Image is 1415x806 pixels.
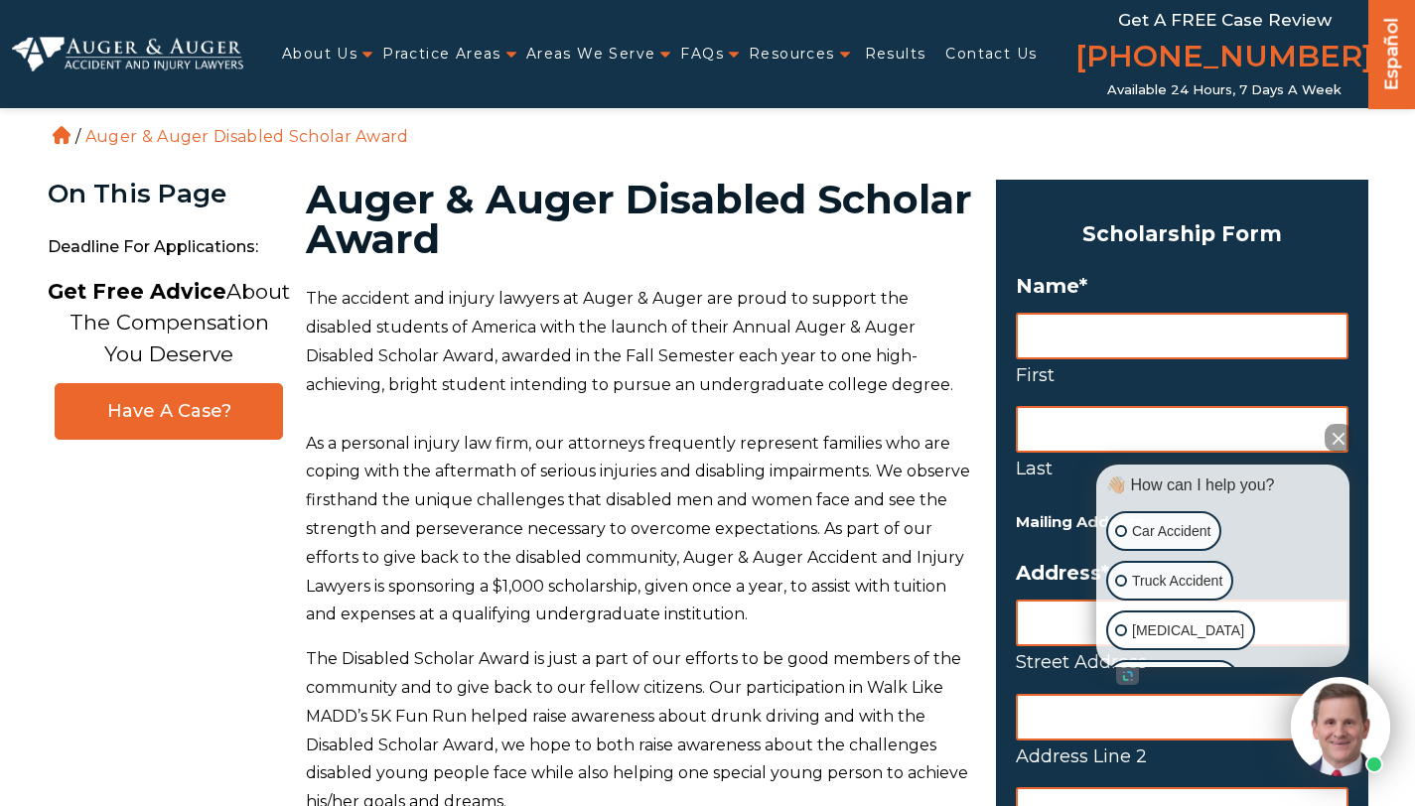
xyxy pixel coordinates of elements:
[1016,215,1348,253] h3: Scholarship Form
[48,276,290,370] p: About The Compensation You Deserve
[12,37,243,72] img: Auger & Auger Accident and Injury Lawyers Logo
[1107,82,1342,98] span: Available 24 Hours, 7 Days a Week
[306,180,972,259] h1: Auger & Auger Disabled Scholar Award
[48,227,291,268] span: Deadline for Applications:
[1291,677,1390,776] img: Intaker widget Avatar
[526,34,656,74] a: Areas We Serve
[80,127,414,146] li: Auger & Auger Disabled Scholar Award
[1016,740,1348,772] label: Address Line 2
[1016,561,1348,585] label: Address
[48,279,226,304] strong: Get Free Advice
[382,34,501,74] a: Practice Areas
[1116,667,1139,685] a: Open intaker chat
[1132,618,1244,643] p: [MEDICAL_DATA]
[1075,35,1373,82] a: [PHONE_NUMBER]
[680,34,724,74] a: FAQs
[1325,424,1352,452] button: Close Intaker Chat Widget
[945,34,1037,74] a: Contact Us
[1101,474,1344,496] div: 👋🏼 How can I help you?
[1132,519,1210,544] p: Car Accident
[1016,359,1348,391] label: First
[865,34,926,74] a: Results
[1132,569,1222,594] p: Truck Accident
[1118,10,1332,30] span: Get a FREE Case Review
[55,383,283,440] a: Have A Case?
[282,34,357,74] a: About Us
[749,34,835,74] a: Resources
[306,285,972,399] p: The accident and injury lawyers at Auger & Auger are proud to support the disabled students of Am...
[48,180,291,208] div: On This Page
[1016,274,1348,298] label: Name
[1016,646,1348,678] label: Street Address
[75,400,262,423] span: Have A Case?
[1016,509,1348,536] h5: Mailing Address
[1016,453,1348,484] label: Last
[53,126,71,144] a: Home
[306,430,972,630] p: As a personal injury law firm, our attorneys frequently represent families who are coping with th...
